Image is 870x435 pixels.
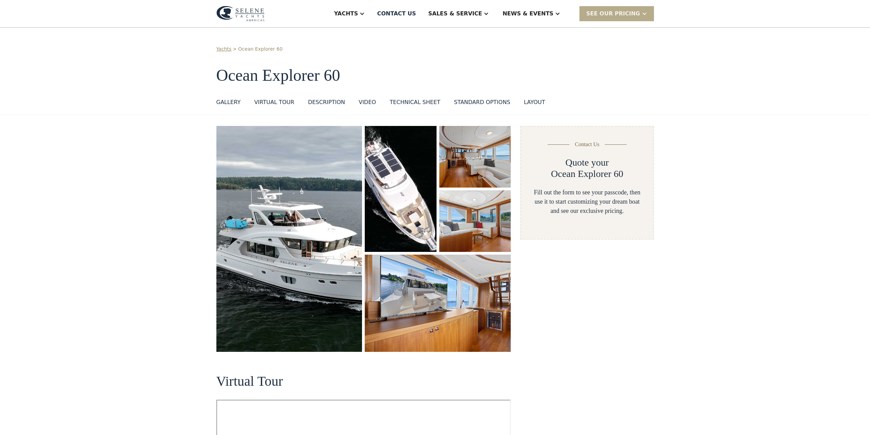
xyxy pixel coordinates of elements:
a: Technical sheet [390,98,440,109]
a: standard options [454,98,510,109]
div: VIRTUAL TOUR [254,98,294,106]
a: Ocean Explorer 60 [238,46,283,53]
h2: Virtual Tour [216,374,511,389]
div: News & EVENTS [503,10,553,18]
div: Technical sheet [390,98,440,106]
div: Contact US [377,10,416,18]
div: Sales & Service [428,10,482,18]
a: VIRTUAL TOUR [254,98,294,109]
div: Yachts [334,10,358,18]
div: DESCRIPTION [308,98,345,106]
a: layout [524,98,545,109]
h2: Ocean Explorer 60 [551,168,623,180]
div: standard options [454,98,510,106]
a: Yachts [216,46,232,53]
h2: Quote your [565,157,609,168]
div: > [233,46,237,53]
img: logo [216,6,265,22]
h1: Ocean Explorer 60 [216,66,654,85]
div: Contact Us [575,140,600,149]
a: DESCRIPTION [308,98,345,109]
div: layout [524,98,545,106]
div: GALLERY [216,98,241,106]
div: SEE Our Pricing [586,10,640,18]
div: Fill out the form to see your passcode, then use it to start customizing your dream boat and see ... [532,188,642,216]
a: VIDEO [359,98,376,109]
a: GALLERY [216,98,241,109]
div: VIDEO [359,98,376,106]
